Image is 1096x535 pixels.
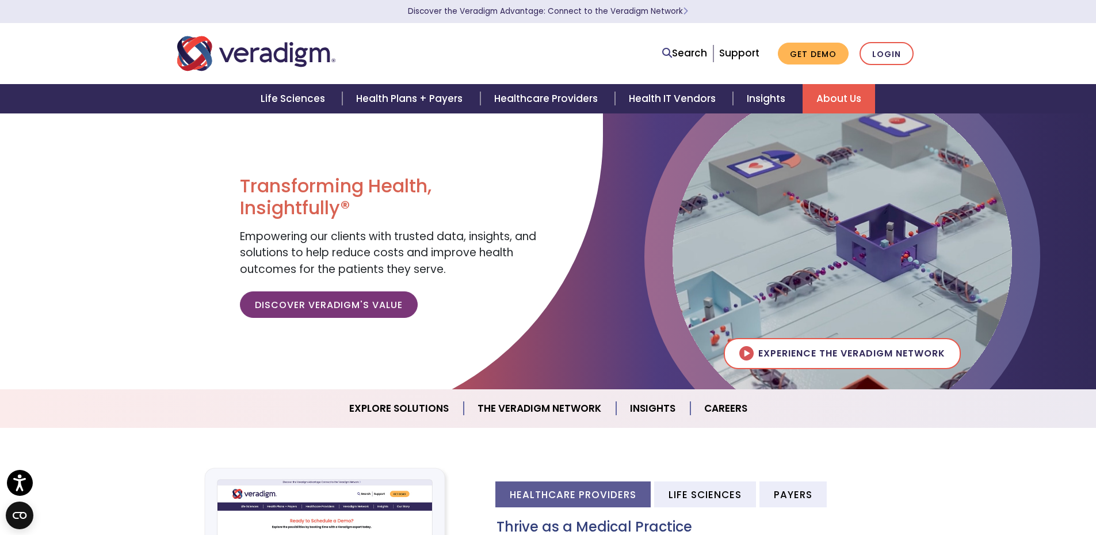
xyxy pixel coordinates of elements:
h1: Transforming Health, Insightfully® [240,175,539,219]
a: Healthcare Providers [480,84,615,113]
li: Healthcare Providers [495,481,651,507]
a: Discover Veradigm's Value [240,291,418,318]
a: Life Sciences [247,84,342,113]
a: Get Demo [778,43,849,65]
a: Insights [616,394,690,423]
a: Login [860,42,914,66]
a: Explore Solutions [335,394,464,423]
a: Health Plans + Payers [342,84,480,113]
a: About Us [803,84,875,113]
iframe: Drift Chat Widget [875,452,1082,521]
a: The Veradigm Network [464,394,616,423]
li: Life Sciences [654,481,756,507]
span: Empowering our clients with trusted data, insights, and solutions to help reduce costs and improv... [240,229,536,277]
a: Search [662,45,707,61]
img: Veradigm logo [177,35,335,73]
a: Insights [733,84,803,113]
button: Open CMP widget [6,502,33,529]
a: Discover the Veradigm Advantage: Connect to the Veradigm NetworkLearn More [408,6,688,17]
span: Learn More [683,6,688,17]
a: Support [719,46,759,60]
li: Payers [759,481,827,507]
a: Careers [690,394,761,423]
a: Health IT Vendors [615,84,733,113]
